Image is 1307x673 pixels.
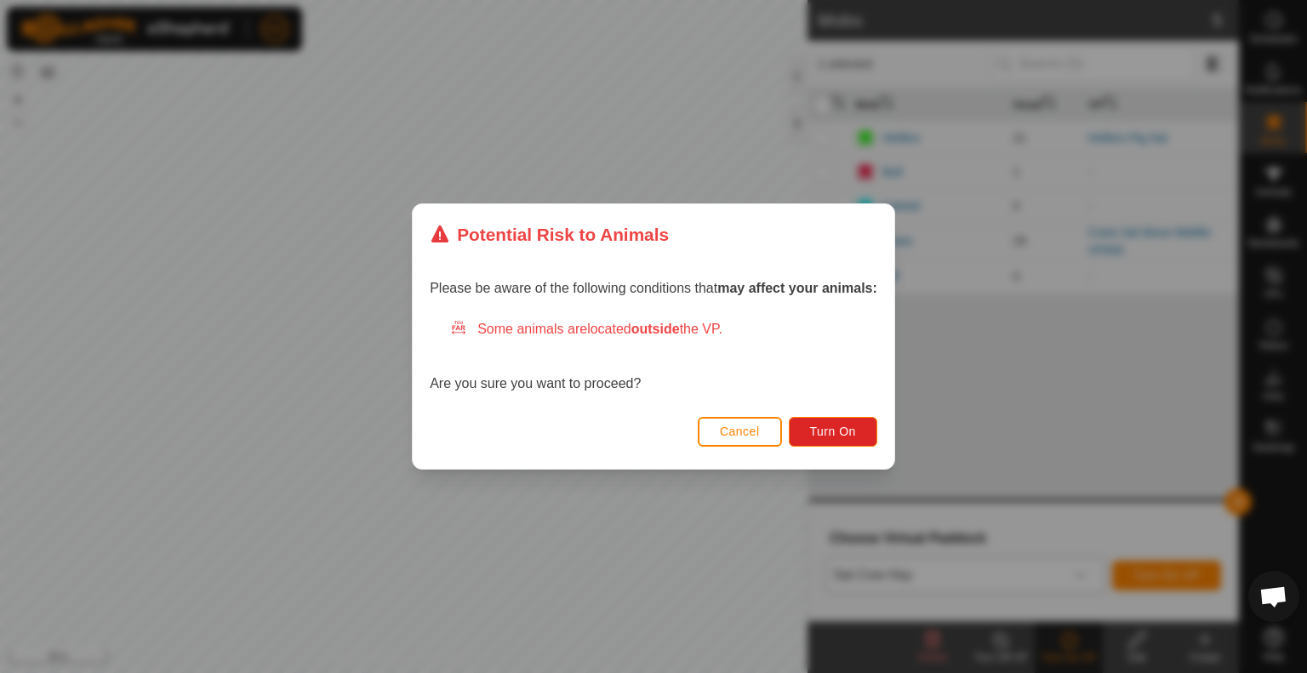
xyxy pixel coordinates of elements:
div: Are you sure you want to proceed? [430,319,877,394]
div: Some animals are [450,319,877,339]
strong: may affect your animals: [717,281,877,295]
button: Turn On [789,417,877,447]
span: located the VP. [587,322,722,336]
strong: outside [631,322,680,336]
span: Cancel [720,425,760,438]
span: Please be aware of the following conditions that [430,281,877,295]
button: Cancel [698,417,782,447]
span: Turn On [810,425,856,438]
div: Potential Risk to Animals [430,221,669,248]
div: Open chat [1248,571,1299,622]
